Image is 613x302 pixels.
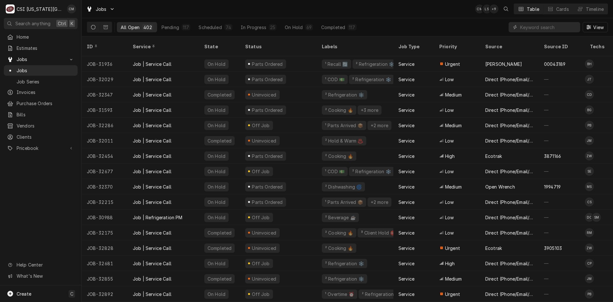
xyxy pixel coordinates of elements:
div: Mike Schupp's Avatar [585,182,594,191]
div: On Hold [207,199,226,205]
div: LS [482,4,491,13]
div: Zach Wilson's Avatar [585,244,594,252]
div: Jimmy Terrell's Avatar [585,75,594,84]
div: Job | Refrigeration PM [133,214,183,221]
div: Service [398,245,414,252]
div: CS [585,197,594,206]
div: Job | Service Call [133,260,171,267]
div: Phil Bustamante's Avatar [585,121,594,130]
button: Open search [501,4,511,14]
span: Search anything [15,20,50,27]
div: ² Refrigeration ❄️ [352,76,392,83]
span: Invoices [17,89,74,96]
span: Jobs [17,67,74,74]
div: Charles Pendergrass's Avatar [585,259,594,268]
div: Off Job [251,291,270,298]
div: ZW [585,244,594,252]
div: Direct (Phone/Email/etc.) [485,260,534,267]
div: Service [398,122,414,129]
div: On Hold [207,107,226,113]
div: 402 [143,24,152,31]
div: On Hold [207,76,226,83]
div: Off Job [251,260,270,267]
div: Off Job [251,168,270,175]
div: Joshua Marshall's Avatar [585,274,594,283]
span: Estimates [17,45,74,51]
span: Medium [445,183,462,190]
div: Job | Service Call [133,107,171,113]
span: Low [445,76,454,83]
div: Timeline [586,6,604,12]
div: Job Type [398,43,429,50]
a: Home [4,32,78,42]
a: Go to What's New [4,271,78,281]
span: High [445,153,455,159]
div: Job | Service Call [133,137,171,144]
div: CD [585,90,594,99]
div: Phil Bustamante's Avatar [585,290,594,298]
div: — [539,72,585,87]
div: ² Hold & Warm ♨️ [324,137,364,144]
div: Ecotrak [485,245,502,252]
div: Lindy Springer's Avatar [482,4,491,13]
div: 3871166 [544,153,561,159]
div: Service [398,183,414,190]
span: Vendors [17,122,74,129]
span: Jobs [17,56,65,63]
div: On Hold [207,153,226,159]
div: Scheduled [199,24,222,31]
span: C [70,290,73,297]
div: Service [398,168,414,175]
div: Uninvoiced [251,275,277,282]
div: 117 [183,24,189,31]
div: Brian Hawkins's Avatar [585,59,594,68]
div: Parts Ordered [251,107,284,113]
div: Direct (Phone/Email/etc.) [485,168,534,175]
div: JOB-32892 [82,286,128,302]
div: ² Refrigeration ❄️ [355,61,395,67]
div: On Hold [207,260,226,267]
div: Cards [556,6,569,12]
div: — [539,271,585,286]
div: JOB-32286 [82,118,128,133]
div: Uninvoiced [251,137,277,144]
div: Job | Service Call [133,291,171,298]
a: Job Series [4,76,78,87]
div: JOB-30988 [82,210,128,225]
div: JOB-32855 [82,271,128,286]
div: JOB-32215 [82,194,128,210]
div: Parts Ordered [251,76,284,83]
div: — [539,87,585,102]
div: Cody Davis's Avatar [585,90,594,99]
a: Bills [4,109,78,120]
div: Direct (Phone/Email/etc.) [485,76,534,83]
div: Completed [207,91,232,98]
div: JOB-32454 [82,148,128,164]
div: Service [398,291,414,298]
span: Urgent [445,291,460,298]
span: Medium [445,91,462,98]
span: Create [17,291,31,297]
div: 69 [306,24,311,31]
div: Job | Service Call [133,76,171,83]
a: Purchase Orders [4,98,78,109]
div: ² Beverage ☕️ [324,214,356,221]
div: Completed [207,275,232,282]
div: Parts Ordered [251,183,284,190]
div: Chancellor Morris's Avatar [475,4,484,13]
div: Uninvoiced [251,229,277,236]
div: JOB-32347 [82,87,128,102]
div: On Hold [207,168,226,175]
div: On Hold [285,24,303,31]
div: Uninvoiced [251,245,277,252]
div: C [6,4,15,13]
div: PB [585,290,594,298]
div: Service [133,43,193,50]
div: — [539,133,585,148]
div: Zach Wilson's Avatar [585,151,594,160]
div: ² Refrigeration ❄️ [324,91,365,98]
div: ² Cooking 🔥 [324,245,354,252]
div: ² Refrigeration ❄️ [361,291,401,298]
div: ² Refrigeration ❄️ [324,275,365,282]
div: Parts Ordered [251,61,284,67]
